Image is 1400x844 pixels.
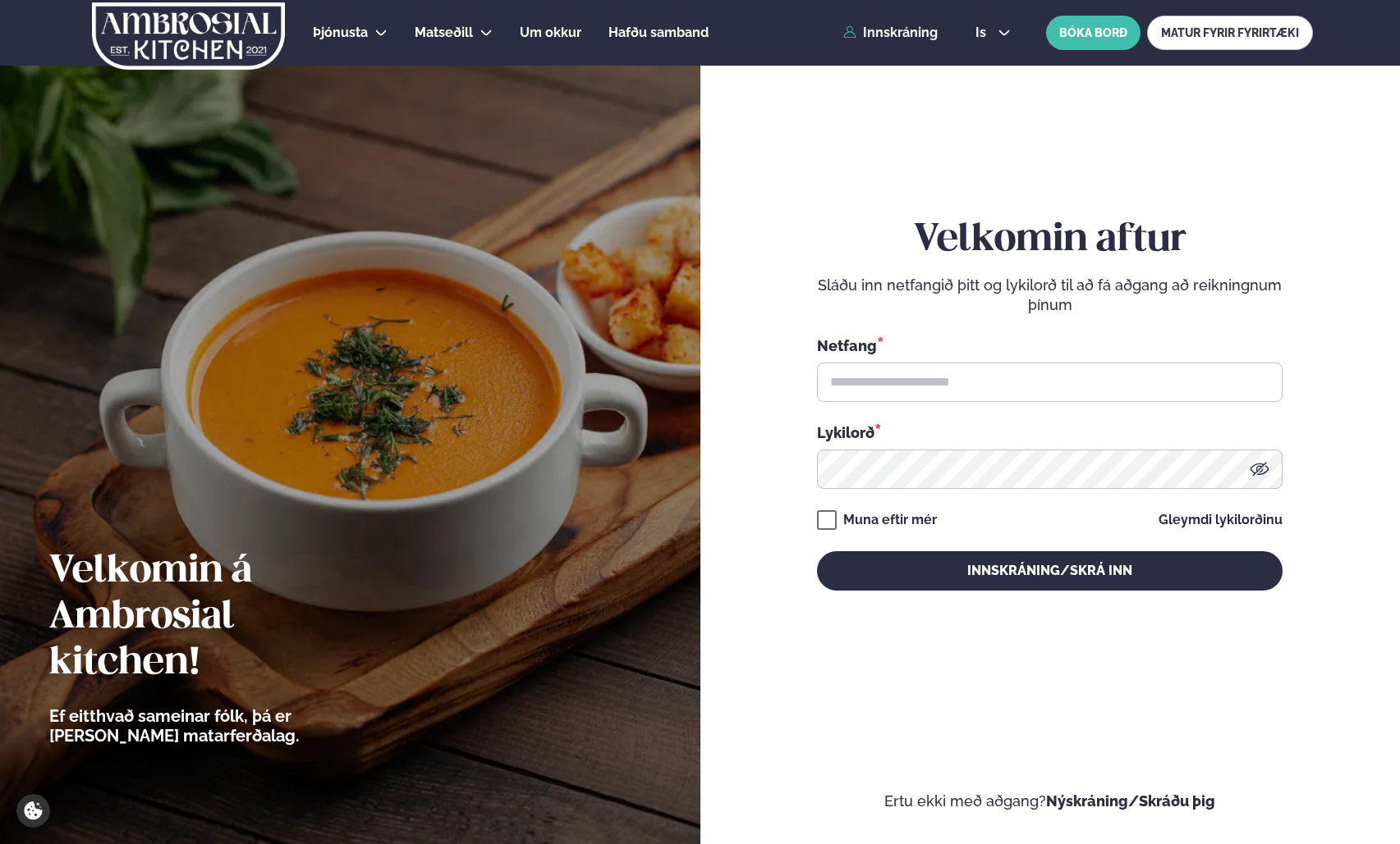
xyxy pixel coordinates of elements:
span: Hafðu samband [608,25,709,40]
a: Cookie settings [16,794,50,828]
a: Gleymdi lykilorðinu [1159,513,1283,527]
button: is [962,26,1024,39]
a: Innskráning [843,25,938,40]
a: Þjónusta [313,23,368,43]
a: Hafðu samband [608,23,709,43]
p: Ef eitthvað sameinar fólk, þá er [PERSON_NAME] matarferðalag. [49,706,390,746]
h2: Velkomin á Ambrosial kitchen! [49,549,390,687]
button: Innskráning/Skrá inn [817,551,1283,591]
span: Um okkur [520,25,581,40]
span: is [975,26,991,39]
p: Ertu ekki með aðgang? [750,792,1352,811]
a: Um okkur [520,23,581,43]
div: Lykilorð [817,422,1283,443]
h2: Velkomin aftur [817,217,1283,263]
span: Matseðill [415,25,473,40]
p: Sláðu inn netfangið þitt og lykilorð til að fá aðgang að reikningnum þínum [817,276,1283,315]
img: logo [90,2,287,70]
a: Matseðill [415,23,473,43]
span: Þjónusta [313,25,368,40]
button: BÓKA BORÐ [1046,16,1141,50]
a: Nýskráning/Skráðu þig [1046,792,1215,810]
div: Netfang [817,335,1283,356]
a: MATUR FYRIR FYRIRTÆKI [1147,16,1313,50]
